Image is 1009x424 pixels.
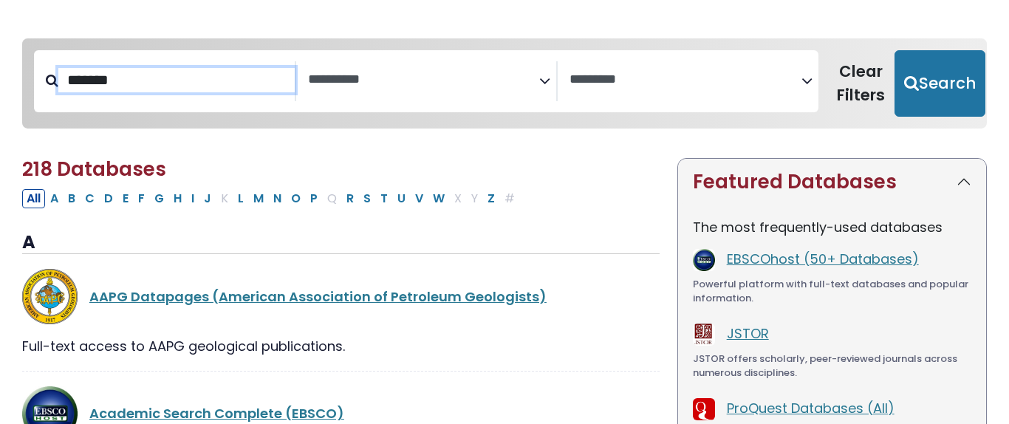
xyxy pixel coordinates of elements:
button: Filter Results H [169,189,186,208]
button: Filter Results S [359,189,375,208]
button: Filter Results U [393,189,410,208]
span: 218 Databases [22,156,166,182]
a: Academic Search Complete (EBSCO) [89,404,344,423]
input: Search database by title or keyword [58,68,295,92]
button: Filter Results E [118,189,133,208]
div: Powerful platform with full-text databases and popular information. [693,277,971,306]
button: Filter Results V [411,189,428,208]
button: Filter Results A [46,189,63,208]
p: The most frequently-used databases [693,217,971,237]
button: Filter Results N [269,189,286,208]
button: Filter Results F [134,189,149,208]
button: Filter Results J [199,189,216,208]
button: Filter Results Z [483,189,499,208]
button: Filter Results W [428,189,449,208]
h3: A [22,232,660,254]
button: Filter Results O [287,189,305,208]
div: JSTOR offers scholarly, peer-reviewed journals across numerous disciplines. [693,352,971,380]
button: Filter Results G [150,189,168,208]
div: Alpha-list to filter by first letter of database name [22,188,521,207]
a: EBSCOhost (50+ Databases) [727,250,919,268]
button: Filter Results R [342,189,358,208]
button: Filter Results M [249,189,268,208]
button: Submit for Search Results [895,50,985,117]
button: Filter Results I [187,189,199,208]
button: Filter Results C [81,189,99,208]
div: Full-text access to AAPG geological publications. [22,336,660,356]
button: All [22,189,45,208]
button: Filter Results L [233,189,248,208]
button: Featured Databases [678,159,986,205]
button: Clear Filters [827,50,895,117]
textarea: Search [308,72,540,88]
a: JSTOR [727,324,769,343]
textarea: Search [570,72,801,88]
nav: Search filters [22,38,987,129]
button: Filter Results P [306,189,322,208]
a: ProQuest Databases (All) [727,399,895,417]
button: Filter Results T [376,189,392,208]
button: Filter Results B [64,189,80,208]
a: AAPG Datapages (American Association of Petroleum Geologists) [89,287,547,306]
button: Filter Results D [100,189,117,208]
